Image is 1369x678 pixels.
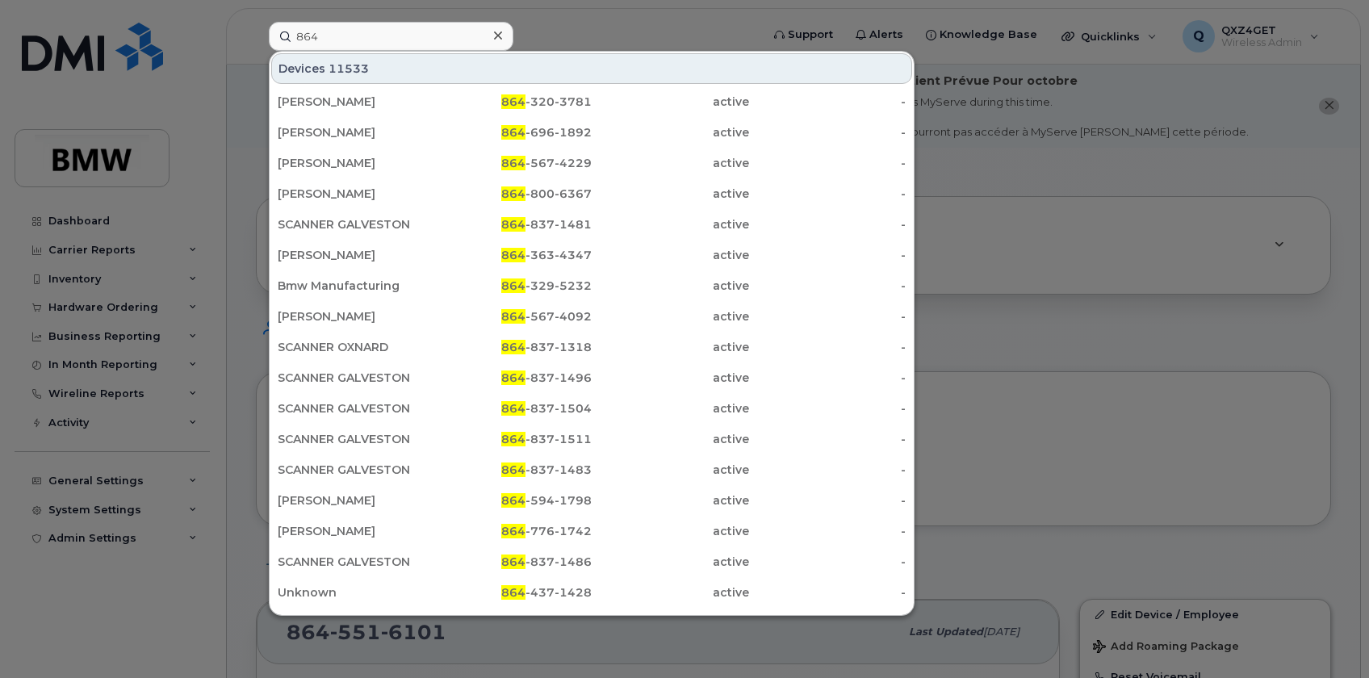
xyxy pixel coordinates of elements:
span: 11533 [329,61,369,77]
a: SCANNER OXNARD864-837-1318active- [271,333,912,362]
div: - [749,400,906,416]
span: 864 [501,278,525,293]
div: [PERSON_NAME] [278,523,435,539]
div: -329-5232 [435,278,592,294]
div: - [749,431,906,447]
div: -437-1428 [435,584,592,601]
div: active [592,124,749,140]
div: active [592,339,749,355]
div: -567-4229 [435,155,592,171]
span: 864 [501,370,525,385]
div: active [592,94,749,110]
div: - [749,492,906,508]
a: SCANNER GALVESTON864-837-1481active- [271,210,912,239]
div: - [749,155,906,171]
div: [PERSON_NAME] [278,186,435,202]
span: 864 [501,401,525,416]
span: 864 [501,585,525,600]
div: -837-1318 [435,339,592,355]
a: [PERSON_NAME]864-320-3781active- [271,87,912,116]
span: 864 [501,524,525,538]
span: 864 [501,156,525,170]
div: SCANNER GALVESTON [278,216,435,232]
a: [PERSON_NAME]864-363-4347active- [271,241,912,270]
span: 864 [501,186,525,201]
div: -567-4092 [435,308,592,324]
div: - [749,339,906,355]
div: -594-1798 [435,492,592,508]
div: - [749,554,906,570]
div: active [592,523,749,539]
div: [PERSON_NAME] [278,492,435,508]
div: - [749,584,906,601]
div: active [592,492,749,508]
div: active [592,278,749,294]
div: - [749,370,906,386]
a: Unknown864-437-1428active- [271,578,912,607]
div: Bmw Manufacturing [278,278,435,294]
div: SCANNER GALVESTON [278,431,435,447]
div: -776-1742 [435,523,592,539]
div: active [592,400,749,416]
div: Unknown [278,584,435,601]
a: [PERSON_NAME]864-567-4092active- [271,302,912,331]
div: [PERSON_NAME] [278,308,435,324]
a: [PERSON_NAME]864-776-1742active- [271,517,912,546]
span: 864 [501,125,525,140]
div: active [592,462,749,478]
div: [PERSON_NAME] [278,155,435,171]
div: - [749,278,906,294]
a: SCANNER GALVESTON864-837-1486active- [271,547,912,576]
div: SCANNER GALVESTON [278,370,435,386]
span: 864 [501,309,525,324]
div: -837-1483 [435,462,592,478]
div: [PERSON_NAME] [278,94,435,110]
div: -837-1486 [435,554,592,570]
div: -363-4347 [435,247,592,263]
div: active [592,554,749,570]
div: - [749,94,906,110]
div: - [749,124,906,140]
div: -837-1504 [435,400,592,416]
div: SCANNER GALVESTON [278,554,435,570]
a: [PERSON_NAME]864-800-6367active- [271,179,912,208]
div: active [592,216,749,232]
div: - [749,308,906,324]
span: 864 [501,432,525,446]
div: - [749,523,906,539]
a: SCANNER GALVESTON864-837-1504active- [271,394,912,423]
div: active [592,370,749,386]
div: active [592,186,749,202]
a: [PERSON_NAME]864-696-1892active- [271,118,912,147]
div: -837-1481 [435,216,592,232]
div: SCANNER OXNARD [278,339,435,355]
div: - [749,216,906,232]
a: SCANNER GALVESTON864-837-1511active- [271,425,912,454]
div: active [592,247,749,263]
iframe: Messenger Launcher [1299,608,1357,666]
div: - [749,247,906,263]
div: - [749,186,906,202]
div: -696-1892 [435,124,592,140]
div: -837-1496 [435,370,592,386]
span: 864 [501,248,525,262]
a: SCANNER GALVESTON864-837-1492active- [271,609,912,638]
span: 864 [501,462,525,477]
div: SCANNER GALVESTON [278,462,435,478]
div: active [592,431,749,447]
div: SCANNER GALVESTON [278,400,435,416]
div: Devices [271,53,912,84]
div: active [592,155,749,171]
a: Bmw Manufacturing864-329-5232active- [271,271,912,300]
div: [PERSON_NAME] [278,247,435,263]
span: 864 [501,340,525,354]
span: 864 [501,217,525,232]
div: -320-3781 [435,94,592,110]
span: 864 [501,94,525,109]
a: SCANNER GALVESTON864-837-1483active- [271,455,912,484]
div: -837-1511 [435,431,592,447]
div: [PERSON_NAME] [278,124,435,140]
div: active [592,308,749,324]
a: [PERSON_NAME]864-594-1798active- [271,486,912,515]
a: [PERSON_NAME]864-567-4229active- [271,149,912,178]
